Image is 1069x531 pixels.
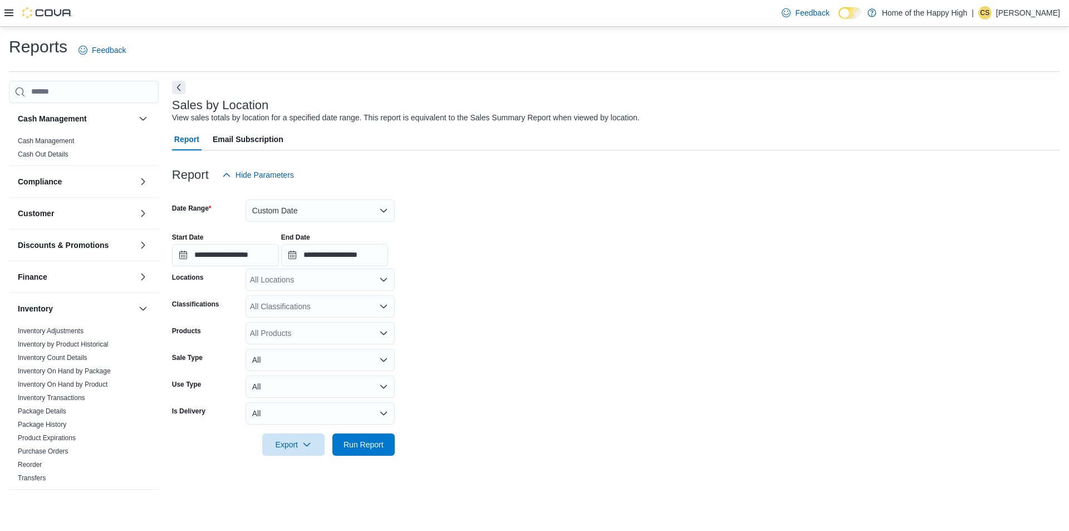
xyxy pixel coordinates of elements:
[18,340,109,348] a: Inventory by Product Historical
[379,275,388,284] button: Open list of options
[213,128,283,150] span: Email Subscription
[18,407,66,416] span: Package Details
[18,137,74,145] a: Cash Management
[281,233,310,242] label: End Date
[172,112,640,124] div: View sales totals by location for a specified date range. This report is equivalent to the Sales ...
[262,433,325,456] button: Export
[795,7,829,18] span: Feedback
[18,240,134,251] button: Discounts & Promotions
[269,433,318,456] span: Export
[246,402,395,425] button: All
[172,99,269,112] h3: Sales by Location
[92,45,126,56] span: Feedback
[379,329,388,338] button: Open list of options
[9,36,67,58] h1: Reports
[246,199,395,222] button: Custom Date
[18,271,134,282] button: Finance
[18,381,107,388] a: Inventory On Hand by Product
[172,233,204,242] label: Start Date
[18,500,134,511] button: Loyalty
[136,207,150,220] button: Customer
[18,434,76,442] a: Product Expirations
[18,421,66,428] a: Package History
[172,168,209,182] h3: Report
[18,447,68,455] a: Purchase Orders
[172,380,201,389] label: Use Type
[18,367,111,375] a: Inventory On Hand by Package
[18,354,87,362] a: Inventory Count Details
[172,204,212,213] label: Date Range
[18,113,134,124] button: Cash Management
[174,128,199,150] span: Report
[136,238,150,252] button: Discounts & Promotions
[996,6,1060,20] p: [PERSON_NAME]
[18,394,85,402] a: Inventory Transactions
[172,81,185,94] button: Next
[978,6,992,20] div: Corinne Schnell
[172,327,201,335] label: Products
[172,407,205,416] label: Is Delivery
[9,134,159,165] div: Cash Management
[136,302,150,315] button: Inventory
[18,327,84,335] span: Inventory Adjustments
[18,340,109,349] span: Inventory by Product Historical
[18,420,66,429] span: Package History
[18,460,42,469] span: Reorder
[18,303,134,314] button: Inventory
[18,367,111,376] span: Inventory On Hand by Package
[18,353,87,362] span: Inventory Count Details
[838,7,862,19] input: Dark Mode
[18,433,76,442] span: Product Expirations
[18,474,46,482] a: Transfers
[18,113,87,124] h3: Cash Management
[379,302,388,311] button: Open list of options
[777,2,833,24] a: Feedback
[344,439,384,450] span: Run Report
[18,474,46,483] span: Transfers
[972,6,974,20] p: |
[281,244,388,266] input: Press the down key to open a popover containing a calendar.
[18,327,84,335] a: Inventory Adjustments
[136,112,150,125] button: Cash Management
[236,169,294,181] span: Hide Parameters
[172,353,203,362] label: Sale Type
[136,175,150,188] button: Compliance
[246,376,395,398] button: All
[18,393,85,402] span: Inventory Transactions
[18,407,66,415] a: Package Details
[74,39,130,61] a: Feedback
[9,324,159,489] div: Inventory
[18,137,74,145] span: Cash Management
[18,150,68,158] a: Cash Out Details
[172,273,204,282] label: Locations
[22,7,72,18] img: Cova
[18,500,45,511] h3: Loyalty
[172,244,279,266] input: Press the down key to open a popover containing a calendar.
[136,270,150,284] button: Finance
[18,176,134,187] button: Compliance
[172,300,219,309] label: Classifications
[18,461,42,469] a: Reorder
[18,208,134,219] button: Customer
[18,303,53,314] h3: Inventory
[332,433,395,456] button: Run Report
[18,240,109,251] h3: Discounts & Promotions
[246,349,395,371] button: All
[218,164,298,186] button: Hide Parameters
[18,380,107,389] span: Inventory On Hand by Product
[136,499,150,512] button: Loyalty
[18,271,47,282] h3: Finance
[980,6,990,20] span: CS
[882,6,967,20] p: Home of the Happy High
[18,176,62,187] h3: Compliance
[18,150,68,159] span: Cash Out Details
[18,208,54,219] h3: Customer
